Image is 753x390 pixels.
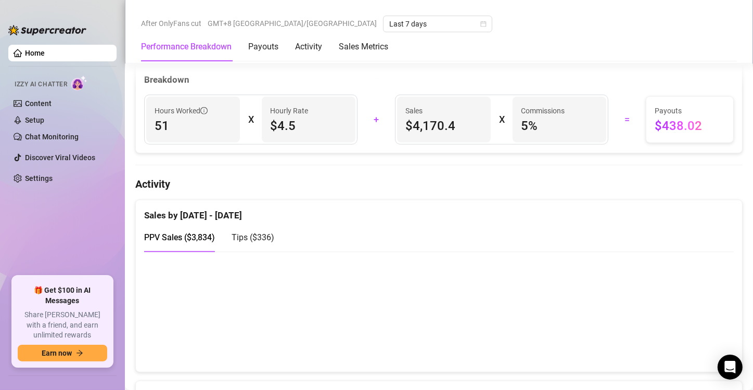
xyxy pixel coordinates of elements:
span: $4,170.4 [405,118,482,134]
span: Hours Worked [155,105,208,116]
span: Share [PERSON_NAME] with a friend, and earn unlimited rewards [18,310,107,341]
div: X [248,111,253,128]
a: Setup [25,116,44,124]
article: Hourly Rate [270,105,308,116]
div: + [364,111,389,128]
span: 5 % [521,118,598,134]
article: Commissions [521,105,565,116]
span: GMT+8 [GEOGRAPHIC_DATA]/[GEOGRAPHIC_DATA] [208,16,377,31]
div: Breakdown [144,73,734,87]
button: Earn nowarrow-right [18,345,107,361]
span: Izzy AI Chatter [15,80,67,89]
div: X [499,111,504,128]
h4: Activity [135,177,743,191]
span: 51 [155,118,232,134]
span: arrow-right [76,349,83,357]
div: Sales by [DATE] - [DATE] [144,200,734,223]
span: After OnlyFans cut [141,16,201,31]
span: Tips ( $336 ) [232,232,274,242]
div: Open Intercom Messenger [718,355,743,380]
span: PPV Sales ( $3,834 ) [144,232,215,242]
a: Content [25,99,52,108]
span: $4.5 [270,118,347,134]
div: Performance Breakdown [141,41,232,53]
span: Earn now [42,349,72,357]
span: Last 7 days [389,16,486,32]
div: Activity [295,41,322,53]
a: Discover Viral Videos [25,153,95,162]
span: Sales [405,105,482,116]
div: = [615,111,640,128]
span: 🎁 Get $100 in AI Messages [18,285,107,306]
span: Payouts [655,105,725,116]
a: Home [25,49,45,57]
span: calendar [480,21,487,27]
img: logo-BBDzfeDw.svg [8,25,86,35]
img: AI Chatter [71,75,87,90]
a: Settings [25,174,53,183]
a: Chat Monitoring [25,133,79,141]
div: Payouts [248,41,278,53]
span: info-circle [200,107,208,114]
div: Sales Metrics [339,41,388,53]
span: $438.02 [655,118,725,134]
